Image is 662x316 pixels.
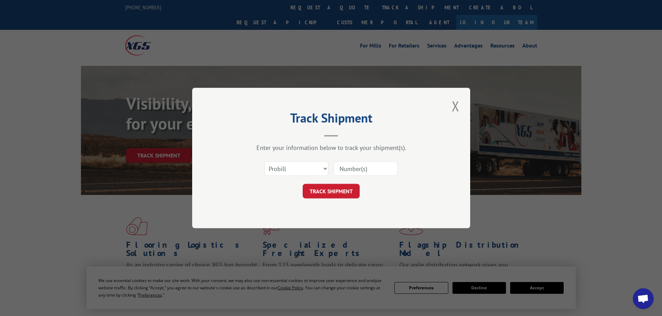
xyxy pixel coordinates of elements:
button: Close modal [450,96,461,116]
a: Open chat [633,288,654,309]
h2: Track Shipment [227,113,435,126]
input: Number(s) [334,161,398,176]
div: Enter your information below to track your shipment(s). [227,144,435,152]
button: TRACK SHIPMENT [303,184,360,198]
